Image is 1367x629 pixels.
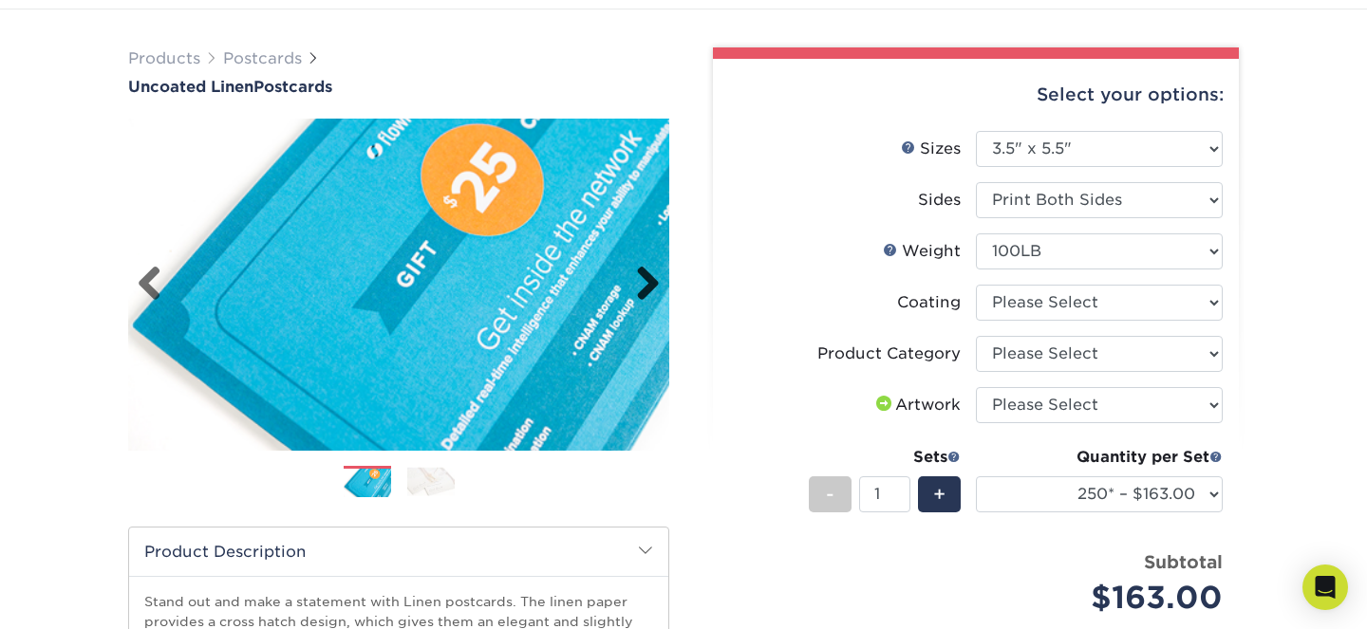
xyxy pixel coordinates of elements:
span: + [933,480,946,509]
span: Uncoated Linen [128,78,253,96]
div: Sides [918,189,961,212]
img: Postcards 01 [344,467,391,500]
div: Artwork [872,394,961,416]
span: - [826,480,834,509]
div: Coating [897,291,961,314]
div: Product Category [817,342,961,365]
h2: Product Description [129,527,668,576]
div: $163.00 [990,575,1223,620]
h1: Postcards [128,78,669,96]
img: Postcards 02 [407,467,455,496]
div: Open Intercom Messenger [1302,564,1348,610]
div: Quantity per Set [976,446,1223,469]
div: Sets [809,446,961,469]
img: Uncoated Linen 01 [128,98,669,472]
div: Sizes [901,138,961,160]
div: Select your options: [728,59,1224,131]
a: Products [128,49,200,67]
div: Weight [883,240,961,263]
strong: Subtotal [1144,551,1223,572]
a: Uncoated LinenPostcards [128,78,669,96]
a: Postcards [223,49,302,67]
